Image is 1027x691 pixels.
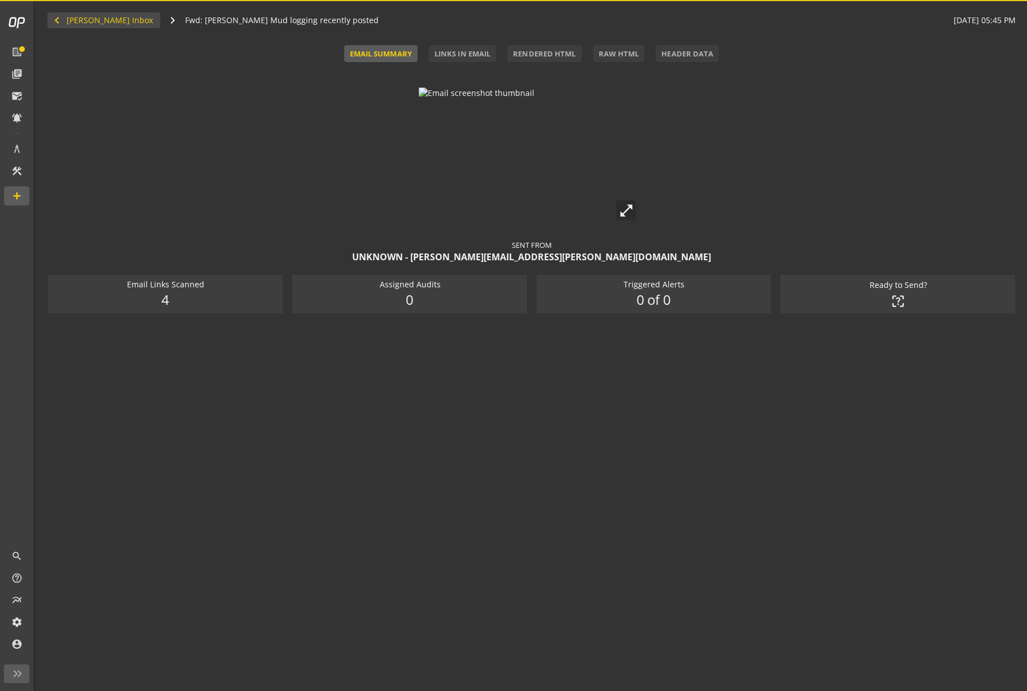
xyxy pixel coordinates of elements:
[11,190,23,202] mat-icon: add
[11,572,23,584] mat-icon: help_outline
[65,279,266,290] div: Email Links Scanned
[50,14,64,27] mat-icon: navigate_before
[11,68,23,80] mat-icon: library_books
[11,638,23,650] mat-icon: account_circle
[47,12,160,28] a: [PERSON_NAME] Inbox
[11,165,23,177] mat-icon: construction
[890,294,906,309] mat-icon: indeterminate_question_box
[350,50,412,58] span: Email Summary
[616,200,636,220] mat-icon: open_in_full
[954,15,1016,26] div: [DATE] 05:45 PM
[647,290,671,309] span: of 0
[47,240,1016,263] div: Sent From
[11,143,23,155] mat-icon: architecture
[309,279,510,290] div: Assigned Audits
[11,616,23,628] mat-icon: settings
[513,50,576,58] span: Rendered HTML
[599,50,639,58] span: Raw HTML
[11,46,23,58] mat-icon: list_alt
[554,279,754,290] div: Triggered Alerts
[419,88,644,99] img: Email screenshot thumbnail
[434,50,490,58] span: Links In Email
[406,290,414,309] span: 0
[161,290,169,309] span: 4
[637,290,644,309] span: 0
[11,550,23,562] mat-icon: search
[166,14,179,27] mat-icon: navigate_next
[11,90,23,102] mat-icon: mark_email_read
[185,15,379,26] div: Fwd: [PERSON_NAME] Mud logging recently posted
[11,112,23,124] mat-icon: notifications_active
[11,594,23,606] mat-icon: multiline_chart
[797,279,998,291] div: Ready to Send?
[661,50,713,58] span: Header Data
[47,251,1016,264] div: Unknown - [PERSON_NAME][EMAIL_ADDRESS][PERSON_NAME][DOMAIN_NAME]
